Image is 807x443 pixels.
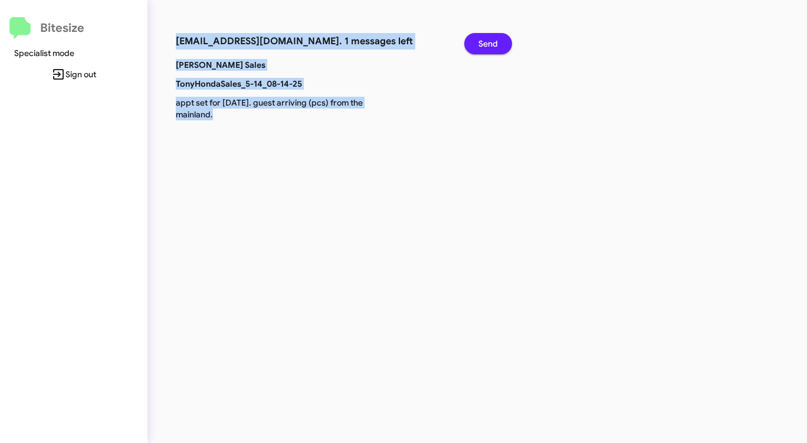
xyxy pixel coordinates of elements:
[464,33,512,54] button: Send
[176,60,265,70] b: [PERSON_NAME] Sales
[176,78,302,89] b: TonyHondaSales_5-14_08-14-25
[9,64,138,85] span: Sign out
[176,33,447,50] h3: [EMAIL_ADDRESS][DOMAIN_NAME]. 1 messages left
[9,17,84,40] a: Bitesize
[167,97,398,120] p: appt set for [DATE]. guest arriving (pcs) from the mainland.
[478,33,498,54] span: Send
